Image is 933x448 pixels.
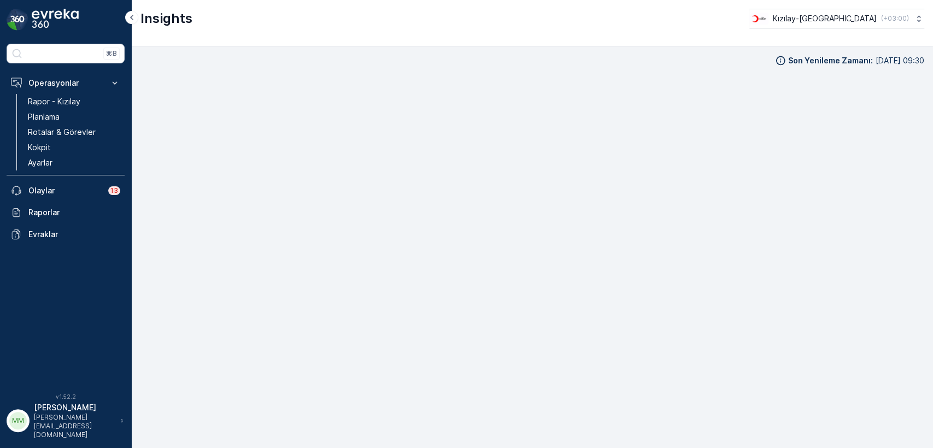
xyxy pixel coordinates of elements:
[28,96,80,107] p: Rapor - Kızılay
[24,125,125,140] a: Rotalar & Görevler
[28,157,52,168] p: Ayarlar
[34,402,115,413] p: [PERSON_NAME]
[28,229,120,240] p: Evraklar
[24,109,125,125] a: Planlama
[28,142,51,153] p: Kokpit
[788,55,873,66] p: Son Yenileme Zamanı :
[140,10,192,27] p: Insights
[34,413,115,439] p: [PERSON_NAME][EMAIL_ADDRESS][DOMAIN_NAME]
[876,55,924,66] p: [DATE] 09:30
[28,78,103,89] p: Operasyonlar
[881,14,909,23] p: ( +03:00 )
[28,185,102,196] p: Olaylar
[749,9,924,28] button: Kızılay-[GEOGRAPHIC_DATA](+03:00)
[7,202,125,223] a: Raporlar
[7,9,28,31] img: logo
[28,207,120,218] p: Raporlar
[7,393,125,400] span: v 1.52.2
[7,180,125,202] a: Olaylar13
[9,412,27,429] div: MM
[24,155,125,170] a: Ayarlar
[24,140,125,155] a: Kokpit
[28,127,96,138] p: Rotalar & Görevler
[106,49,117,58] p: ⌘B
[7,72,125,94] button: Operasyonlar
[110,186,118,195] p: 13
[7,223,125,245] a: Evraklar
[7,402,125,439] button: MM[PERSON_NAME][PERSON_NAME][EMAIL_ADDRESS][DOMAIN_NAME]
[28,111,60,122] p: Planlama
[24,94,125,109] a: Rapor - Kızılay
[32,9,79,31] img: logo_dark-DEwI_e13.png
[749,13,768,25] img: k%C4%B1z%C4%B1lay.png
[773,13,877,24] p: Kızılay-[GEOGRAPHIC_DATA]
